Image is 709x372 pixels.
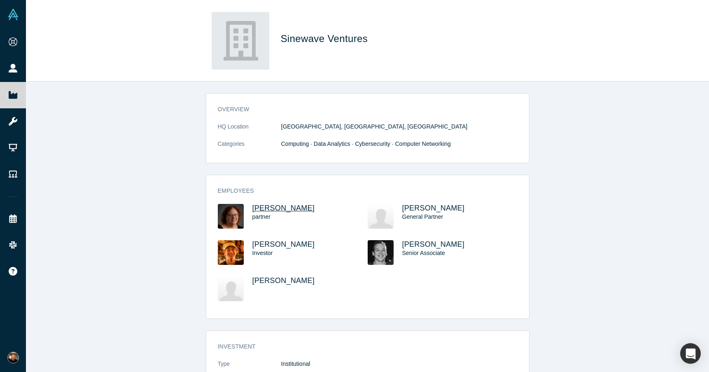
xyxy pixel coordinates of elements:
img: Patricia Muoio's Profile Image [218,276,244,301]
img: Patricia Muoio's Profile Image [218,204,244,229]
span: Investor [252,250,273,256]
span: partner [252,213,271,220]
span: Senior Associate [402,250,445,256]
img: Charlie Kleinsmith's Profile Image [218,240,244,265]
a: [PERSON_NAME] [402,240,465,248]
a: [PERSON_NAME] [402,204,465,212]
span: General Partner [402,213,443,220]
a: [PERSON_NAME] [252,204,315,212]
img: Jeff Cherkassky's Account [7,352,19,363]
img: Alchemist Vault Logo [7,9,19,20]
a: [PERSON_NAME] [252,276,315,285]
dt: HQ Location [218,122,281,140]
h3: Employees [218,187,506,195]
span: Sinewave Ventures [281,33,371,44]
img: Sinewave Ventures's Logo [212,12,269,70]
dd: Institutional [281,360,518,368]
span: Computing · Data Analytics · Cybersecurity · Computer Networking [281,140,451,147]
img: Greg Kotchick's Profile Image [368,240,394,265]
a: [PERSON_NAME] [252,240,315,248]
h3: overview [218,105,506,114]
dt: Categories [218,140,281,157]
dd: [GEOGRAPHIC_DATA], [GEOGRAPHIC_DATA], [GEOGRAPHIC_DATA] [281,122,518,131]
img: Christopher Gaughan's Profile Image [368,204,394,229]
h3: Investment [218,342,506,351]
